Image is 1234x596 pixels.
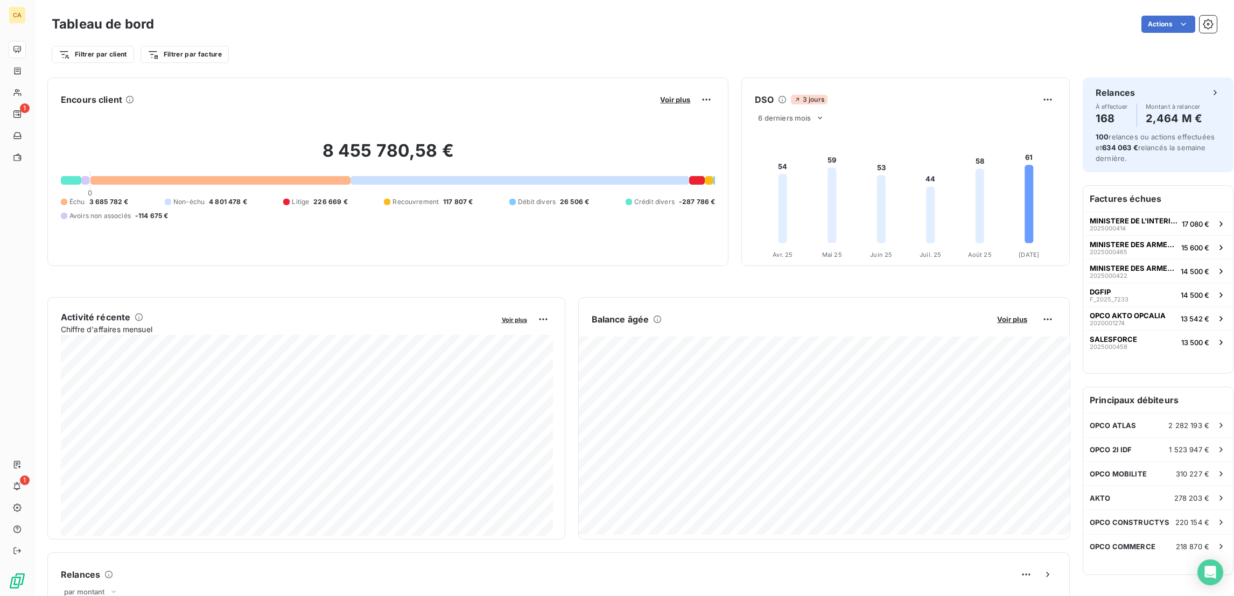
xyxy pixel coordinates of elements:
span: 2025000465 [1090,249,1127,255]
span: 14 500 € [1181,267,1209,276]
span: Débit divers [518,197,556,207]
button: Filtrer par facture [141,46,229,63]
span: 1 523 947 € [1169,445,1209,454]
div: Open Intercom Messenger [1197,559,1223,585]
span: 310 227 € [1176,469,1209,478]
img: Logo LeanPay [9,572,26,590]
span: Avoirs non associés [69,211,131,221]
tspan: Juil. 25 [920,251,941,258]
span: Recouvrement [392,197,439,207]
tspan: Août 25 [968,251,992,258]
h3: Tableau de bord [52,15,154,34]
span: OPCO CONSTRUCTYS [1090,518,1169,527]
button: MINISTERE DES ARMEES / CMG202500046515 600 € [1083,235,1233,259]
span: 15 600 € [1181,243,1209,252]
span: 3 jours [791,95,828,104]
span: OPCO MOBILITE [1090,469,1147,478]
span: 2020001274 [1090,320,1125,326]
span: relances ou actions effectuées et relancés la semaine dernière. [1096,132,1215,163]
span: Litige [292,197,309,207]
span: 117 807 € [443,197,473,207]
span: 100 [1096,132,1109,141]
tspan: Juin 25 [871,251,893,258]
span: 218 870 € [1176,542,1209,551]
button: Actions [1141,16,1195,33]
span: 2025000458 [1090,343,1127,350]
span: 1 [20,103,30,113]
button: MINISTERE DES ARMEES / CMG202500042214 500 € [1083,259,1233,283]
span: DGFIP [1090,288,1111,296]
h6: Principaux débiteurs [1083,387,1233,413]
h6: Relances [61,568,100,581]
span: 3 685 782 € [89,197,129,207]
button: Voir plus [657,95,693,104]
span: 14 500 € [1181,291,1209,299]
span: MINISTERE DES ARMEES / CMG [1090,264,1176,272]
span: Voir plus [502,316,527,324]
span: 2025000422 [1090,272,1127,279]
button: Voir plus [994,314,1030,324]
span: 2 282 193 € [1168,421,1209,430]
span: 13 542 € [1181,314,1209,323]
span: Chiffre d'affaires mensuel [61,324,494,335]
span: OPCO 2I IDF [1090,445,1132,454]
h4: 168 [1096,110,1128,127]
button: MINISTERE DE L'INTERIEUR202500041417 080 € [1083,212,1233,235]
span: SALESFORCE [1090,335,1137,343]
h6: Balance âgée [592,313,649,326]
h4: 2,464 M € [1146,110,1202,127]
span: F_2025_7233 [1090,296,1128,303]
span: OPCO ATLAS [1090,421,1137,430]
span: 4 801 478 € [209,197,247,207]
button: Filtrer par client [52,46,134,63]
h6: Activité récente [61,311,130,324]
h2: 8 455 780,58 € [61,140,715,172]
span: À effectuer [1096,103,1128,110]
span: Voir plus [997,315,1027,324]
tspan: Avr. 25 [773,251,793,258]
button: Voir plus [499,314,530,324]
span: -114 675 € [135,211,169,221]
span: OPCO COMMERCE [1090,542,1155,551]
h6: Relances [1096,86,1135,99]
h6: DSO [755,93,773,106]
span: 26 506 € [560,197,589,207]
span: MINISTERE DES ARMEES / CMG [1090,240,1177,249]
span: 634 063 € [1102,143,1138,152]
span: 278 203 € [1174,494,1209,502]
tspan: Mai 25 [822,251,842,258]
span: 1 [20,475,30,485]
span: 13 500 € [1181,338,1209,347]
span: Crédit divers [634,197,675,207]
button: OPCO AKTO OPCALIA202000127413 542 € [1083,306,1233,330]
span: 0 [88,188,92,197]
span: -287 786 € [679,197,716,207]
span: 6 derniers mois [758,114,811,122]
button: SALESFORCE202500045813 500 € [1083,330,1233,354]
h6: Factures échues [1083,186,1233,212]
span: MINISTERE DE L'INTERIEUR [1090,216,1177,225]
span: AKTO [1090,494,1111,502]
span: 220 154 € [1175,518,1209,527]
span: Montant à relancer [1146,103,1202,110]
span: par montant [64,587,105,596]
span: Non-échu [173,197,205,207]
tspan: [DATE] [1019,251,1040,258]
div: CA [9,6,26,24]
span: 226 669 € [313,197,347,207]
span: Voir plus [660,95,690,104]
span: OPCO AKTO OPCALIA [1090,311,1166,320]
button: DGFIPF_2025_723314 500 € [1083,283,1233,306]
span: Échu [69,197,85,207]
h6: Encours client [61,93,122,106]
span: 2025000414 [1090,225,1126,232]
span: 17 080 € [1182,220,1209,228]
